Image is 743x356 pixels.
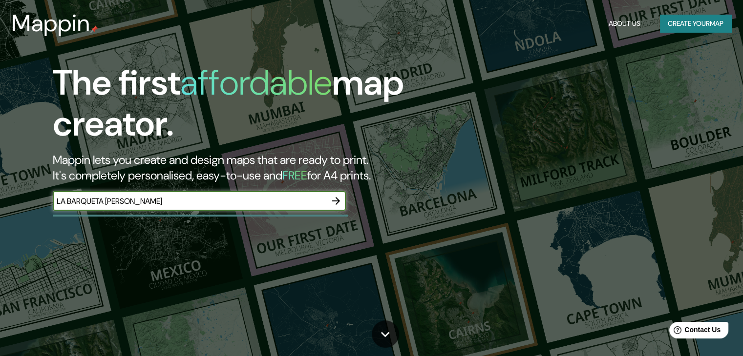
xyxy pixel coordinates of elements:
[53,152,425,183] h2: Mappin lets you create and design maps that are ready to print. It's completely personalised, eas...
[53,196,326,207] input: Choose your favourite place
[656,318,732,345] iframe: Help widget launcher
[282,168,307,183] h5: FREE
[53,62,425,152] h1: The first map creator.
[12,10,90,37] h3: Mappin
[605,15,644,33] button: About Us
[90,25,98,33] img: mappin-pin
[180,60,332,105] h1: affordable
[660,15,731,33] button: Create yourmap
